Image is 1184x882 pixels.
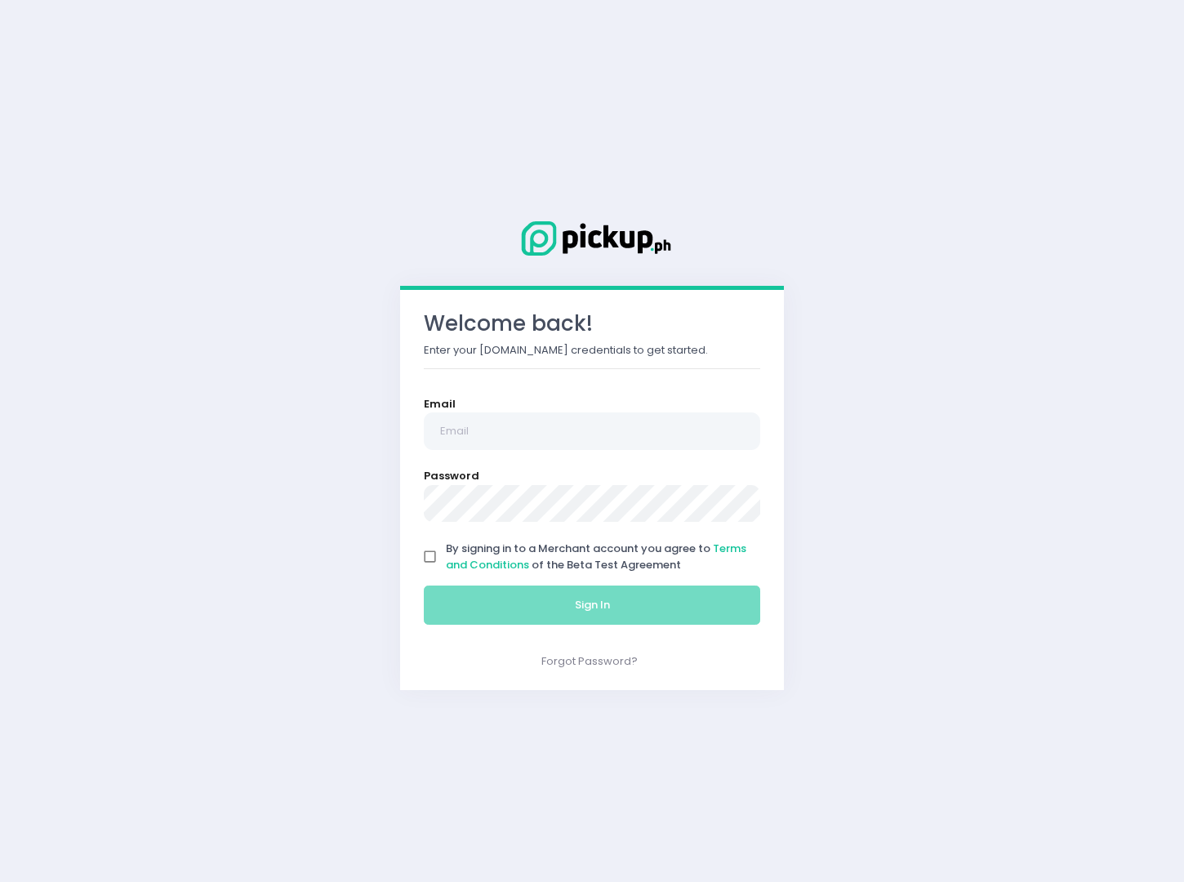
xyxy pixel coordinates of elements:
input: Email [424,412,760,450]
a: Forgot Password? [541,653,638,669]
span: Sign In [575,597,610,612]
h3: Welcome back! [424,311,760,336]
img: Logo [510,218,674,259]
button: Sign In [424,586,760,625]
label: Email [424,396,456,412]
p: Enter your [DOMAIN_NAME] credentials to get started. [424,342,760,359]
span: By signing in to a Merchant account you agree to of the Beta Test Agreement [446,541,746,572]
label: Password [424,468,479,484]
a: Terms and Conditions [446,541,746,572]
